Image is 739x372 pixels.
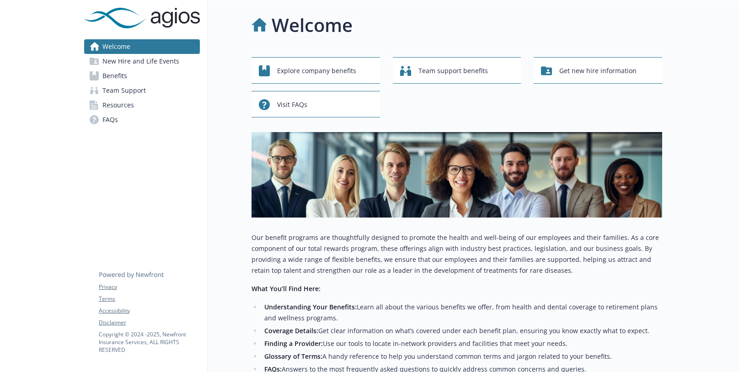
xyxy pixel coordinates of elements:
[84,112,200,127] a: FAQs
[102,54,179,69] span: New Hire and Life Events
[84,98,200,112] a: Resources
[264,339,323,348] strong: Finding a Provider:
[252,91,380,117] button: Visit FAQs
[99,319,199,327] a: Disclaimer
[102,83,146,98] span: Team Support
[277,96,307,113] span: Visit FAQs
[277,62,356,80] span: Explore company benefits
[84,54,200,69] a: New Hire and Life Events
[99,330,199,354] p: Copyright © 2024 - 2025 , Newfront Insurance Services, ALL RIGHTS RESERVED
[102,112,118,127] span: FAQs
[252,57,380,84] button: Explore company benefits
[252,284,321,293] strong: What You’ll Find Here:
[102,98,134,112] span: Resources
[262,351,662,362] li: A handy reference to help you understand common terms and jargon related to your benefits.
[272,11,353,39] h1: Welcome
[84,69,200,83] a: Benefits
[99,295,199,303] a: Terms
[99,283,199,291] a: Privacy
[264,352,322,361] strong: Glossary of Terms:
[418,62,488,80] span: Team support benefits
[99,307,199,315] a: Accessibility
[84,39,200,54] a: Welcome
[262,338,662,349] li: Use our tools to locate in-network providers and facilities that meet your needs.
[264,326,318,335] strong: Coverage Details:
[84,83,200,98] a: Team Support
[262,325,662,336] li: Get clear information on what’s covered under each benefit plan, ensuring you know exactly what t...
[264,303,357,311] strong: Understanding Your Benefits:
[559,62,637,80] span: Get new hire information
[534,57,662,84] button: Get new hire information
[252,132,662,218] img: overview page banner
[393,57,521,84] button: Team support benefits
[102,69,127,83] span: Benefits
[102,39,130,54] span: Welcome
[252,232,662,276] p: Our benefit programs are thoughtfully designed to promote the health and well-being of our employ...
[262,302,662,324] li: Learn all about the various benefits we offer, from health and dental coverage to retirement plan...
